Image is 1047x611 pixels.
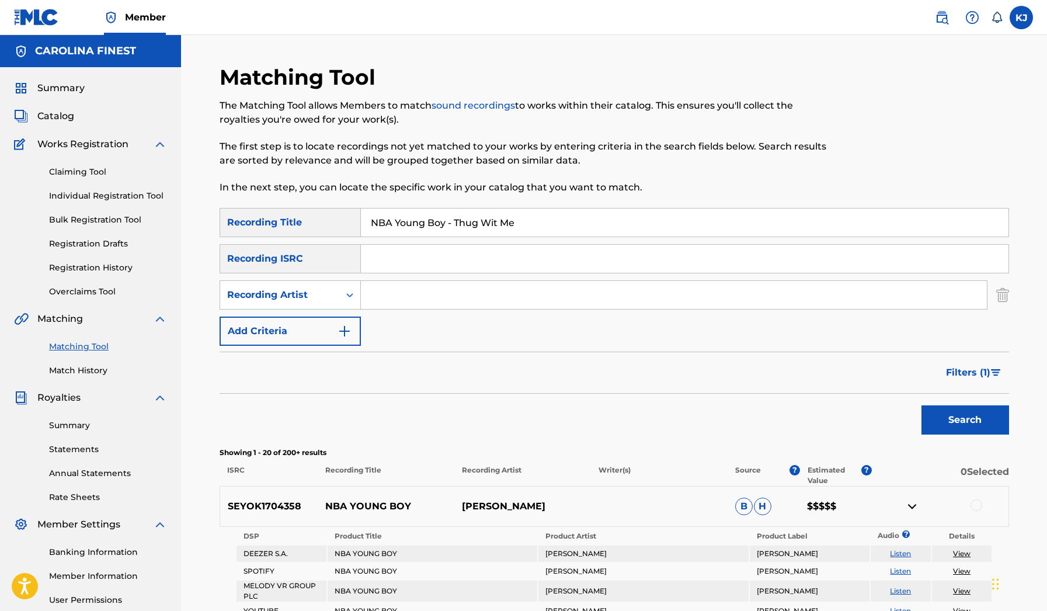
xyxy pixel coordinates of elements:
[921,405,1009,435] button: Search
[49,419,167,432] a: Summary
[153,391,167,405] img: expand
[989,555,1047,611] iframe: Chat Widget
[49,467,167,480] a: Annual Statements
[946,366,990,380] span: Filters ( 1 )
[750,581,869,602] td: [PERSON_NAME]
[37,109,74,123] span: Catalog
[538,563,748,579] td: [PERSON_NAME]
[49,214,167,226] a: Bulk Registration Tool
[125,11,166,24] span: Member
[236,546,326,562] td: DEEZER S.A.
[49,443,167,456] a: Statements
[236,528,326,544] th: DSP
[754,498,771,515] span: H
[328,528,537,544] th: Product Title
[750,528,869,544] th: Product Label
[49,166,167,178] a: Claiming Tool
[153,518,167,532] img: expand
[338,324,352,338] img: 9d2ae6d4665cec9f34b9.svg
[1010,6,1033,29] div: User Menu
[153,137,167,151] img: expand
[49,594,167,606] a: User Permissions
[49,341,167,353] a: Matching Tool
[49,262,167,274] a: Registration History
[890,586,911,595] a: Listen
[932,528,992,544] th: Details
[328,563,537,579] td: NBA YOUNG BOY
[14,81,85,95] a: SummarySummary
[735,498,753,515] span: B
[37,81,85,95] span: Summary
[799,499,872,513] p: $$$$$
[14,109,74,123] a: CatalogCatalog
[14,312,29,326] img: Matching
[14,137,29,151] img: Works Registration
[153,312,167,326] img: expand
[49,190,167,202] a: Individual Registration Tool
[992,567,999,602] div: Drag
[872,465,1008,486] p: 0 Selected
[14,109,28,123] img: Catalog
[789,465,800,475] span: ?
[220,447,1009,458] p: Showing 1 - 20 of 200+ results
[14,9,59,26] img: MLC Logo
[318,499,454,513] p: NBA YOUNG BOY
[236,581,326,602] td: MELODY VR GROUP PLC
[890,549,911,558] a: Listen
[37,137,128,151] span: Works Registration
[49,238,167,250] a: Registration Drafts
[227,288,332,302] div: Recording Artist
[991,369,1001,376] img: filter
[328,581,537,602] td: NBA YOUNG BOY
[49,364,167,377] a: Match History
[220,180,827,195] p: In the next step, you can locate the specific work in your catalog that you want to match.
[14,518,28,532] img: Member Settings
[220,99,827,127] p: The Matching Tool allows Members to match to works within their catalog. This ensures you'll coll...
[905,499,919,513] img: contract
[49,286,167,298] a: Overclaims Tool
[220,317,361,346] button: Add Criteria
[220,64,381,91] h2: Matching Tool
[735,465,761,486] p: Source
[996,280,1009,310] img: Delete Criterion
[965,11,979,25] img: help
[930,6,954,29] a: Public Search
[432,100,515,111] a: sound recordings
[220,465,318,486] p: ISRC
[35,44,136,58] h5: CAROLINA FINEST
[104,11,118,25] img: Top Rightsholder
[890,567,911,575] a: Listen
[14,81,28,95] img: Summary
[538,581,748,602] td: [PERSON_NAME]
[750,546,869,562] td: [PERSON_NAME]
[591,465,728,486] p: Writer(s)
[808,465,861,486] p: Estimated Value
[49,570,167,582] a: Member Information
[953,567,971,575] a: View
[454,465,591,486] p: Recording Artist
[236,563,326,579] td: SPOTIFY
[220,208,1009,440] form: Search Form
[961,6,984,29] div: Help
[750,563,869,579] td: [PERSON_NAME]
[49,546,167,558] a: Banking Information
[991,12,1003,23] div: Notifications
[220,140,827,168] p: The first step is to locate recordings not yet matched to your works by entering criteria in the ...
[14,391,28,405] img: Royalties
[953,586,971,595] a: View
[906,530,906,538] span: ?
[935,11,949,25] img: search
[1014,411,1047,508] iframe: Resource Center
[37,312,83,326] span: Matching
[939,358,1009,387] button: Filters (1)
[37,391,81,405] span: Royalties
[49,491,167,504] a: Rate Sheets
[328,546,537,562] td: NBA YOUNG BOY
[37,518,120,532] span: Member Settings
[538,528,748,544] th: Product Artist
[953,549,971,558] a: View
[861,465,872,475] span: ?
[454,499,591,513] p: [PERSON_NAME]
[538,546,748,562] td: [PERSON_NAME]
[14,44,28,58] img: Accounts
